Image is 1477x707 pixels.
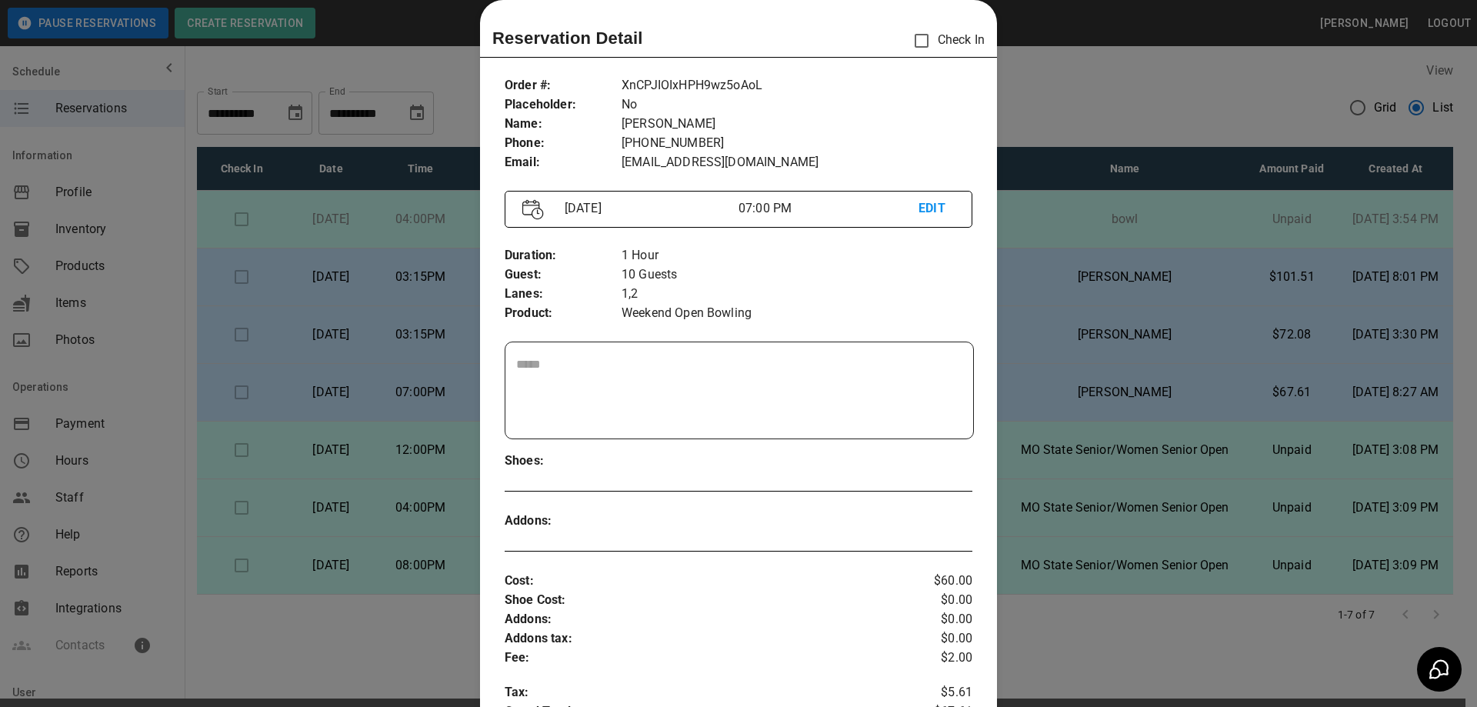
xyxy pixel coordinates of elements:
p: Shoe Cost : [505,591,895,610]
p: Tax : [505,683,895,702]
p: No [622,95,972,115]
p: Weekend Open Bowling [622,304,972,323]
p: $5.61 [895,683,972,702]
p: Name : [505,115,622,134]
p: 10 Guests [622,265,972,285]
p: 1 Hour [622,246,972,265]
p: Email : [505,153,622,172]
p: [PHONE_NUMBER] [622,134,972,153]
p: Addons tax : [505,629,895,649]
p: $60.00 [895,572,972,591]
p: [DATE] [558,199,738,218]
p: Phone : [505,134,622,153]
p: Fee : [505,649,895,668]
p: [EMAIL_ADDRESS][DOMAIN_NAME] [622,153,972,172]
p: $2.00 [895,649,972,668]
p: Duration : [505,246,622,265]
p: Product : [505,304,622,323]
p: Cost : [505,572,895,591]
p: Order # : [505,76,622,95]
p: Lanes : [505,285,622,304]
p: $0.00 [895,610,972,629]
img: Vector [522,199,544,220]
p: $0.00 [895,629,972,649]
p: Addons : [505,512,622,531]
p: Placeholder : [505,95,622,115]
p: Reservation Detail [492,25,643,51]
p: [PERSON_NAME] [622,115,972,134]
p: Guest : [505,265,622,285]
p: $0.00 [895,591,972,610]
p: 07:00 PM [738,199,919,218]
p: Check In [905,25,985,57]
p: Shoes : [505,452,622,471]
p: 1,2 [622,285,972,304]
p: XnCPJIOIxHPH9wz5oAoL [622,76,972,95]
p: Addons : [505,610,895,629]
p: EDIT [919,199,955,218]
